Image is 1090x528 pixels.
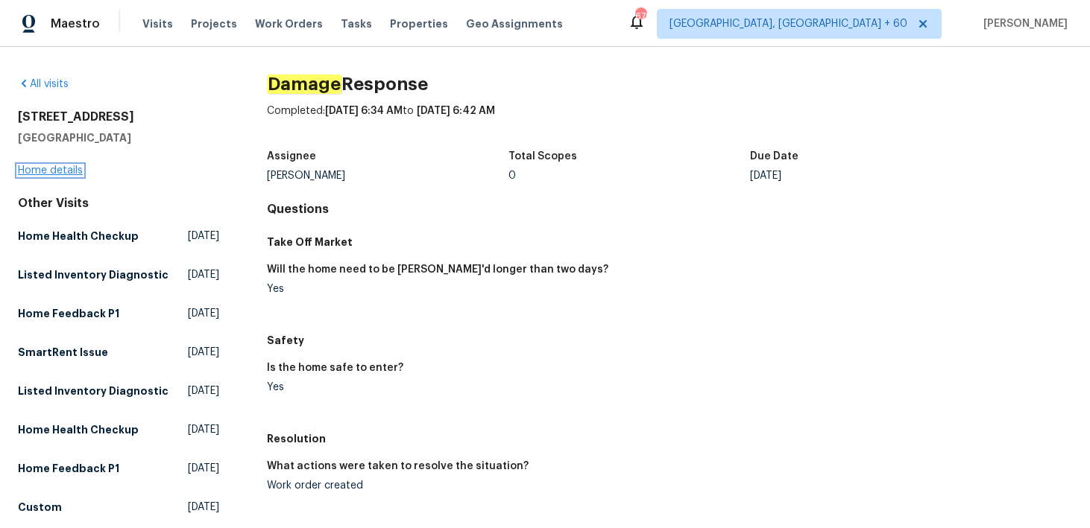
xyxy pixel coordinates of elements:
span: [PERSON_NAME] [977,16,1068,31]
span: Visits [142,16,173,31]
h5: Assignee [267,151,316,162]
div: [DATE] [750,171,992,181]
a: Listed Inventory Diagnostic[DATE] [18,378,219,404]
span: [DATE] [188,267,219,282]
a: Home Health Checkup[DATE] [18,223,219,249]
h2: [STREET_ADDRESS] [18,109,219,124]
h5: Home Feedback P1 [18,306,119,321]
span: Properties [390,16,448,31]
h5: Due Date [750,151,798,162]
h5: SmartRent Issue [18,345,108,360]
a: Home Health Checkup[DATE] [18,416,219,443]
span: [GEOGRAPHIC_DATA], [GEOGRAPHIC_DATA] + 60 [670,16,907,31]
h4: Questions [267,202,1072,217]
span: [DATE] [188,229,219,244]
div: Other Visits [18,196,219,211]
h5: Home Health Checkup [18,422,139,437]
div: Completed: to [267,104,1072,142]
span: Tasks [341,19,372,29]
a: SmartRent Issue[DATE] [18,339,219,366]
h5: Custom [18,500,62,515]
span: Work Orders [255,16,323,31]
span: [DATE] [188,384,219,398]
div: Work order created [267,480,658,491]
span: Maestro [51,16,100,31]
span: [DATE] [188,422,219,437]
h5: Home Feedback P1 [18,461,119,476]
a: Home details [18,165,83,176]
span: Geo Assignments [466,16,563,31]
h5: Resolution [267,431,1072,446]
span: [DATE] [188,306,219,321]
h5: Will the home need to be [PERSON_NAME]'d longer than two days? [267,264,608,275]
h5: Home Health Checkup [18,229,139,244]
h5: What actions were taken to resolve the situation? [267,461,529,471]
a: Home Feedback P1[DATE] [18,300,219,327]
a: Custom[DATE] [18,494,219,521]
a: Home Feedback P1[DATE] [18,455,219,482]
h5: Take Off Market [267,235,1072,249]
a: Listed Inventory Diagnostic[DATE] [18,261,219,288]
h2: Response [267,77,1072,92]
a: All visits [18,79,69,89]
span: [DATE] [188,500,219,515]
div: 0 [508,171,750,181]
span: [DATE] [188,345,219,360]
span: [DATE] 6:34 AM [325,106,403,116]
span: Projects [191,16,237,31]
h5: Listed Inventory Diagnostic [18,384,168,398]
div: Yes [267,284,658,294]
h5: Safety [267,333,1072,348]
div: 679 [635,9,646,24]
h5: Total Scopes [508,151,577,162]
span: [DATE] 6:42 AM [417,106,495,116]
h5: Is the home safe to enter? [267,363,403,373]
em: Damage [267,74,341,94]
div: Yes [267,382,658,392]
h5: [GEOGRAPHIC_DATA] [18,130,219,145]
span: [DATE] [188,461,219,476]
div: [PERSON_NAME] [267,171,508,181]
h5: Listed Inventory Diagnostic [18,267,168,282]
